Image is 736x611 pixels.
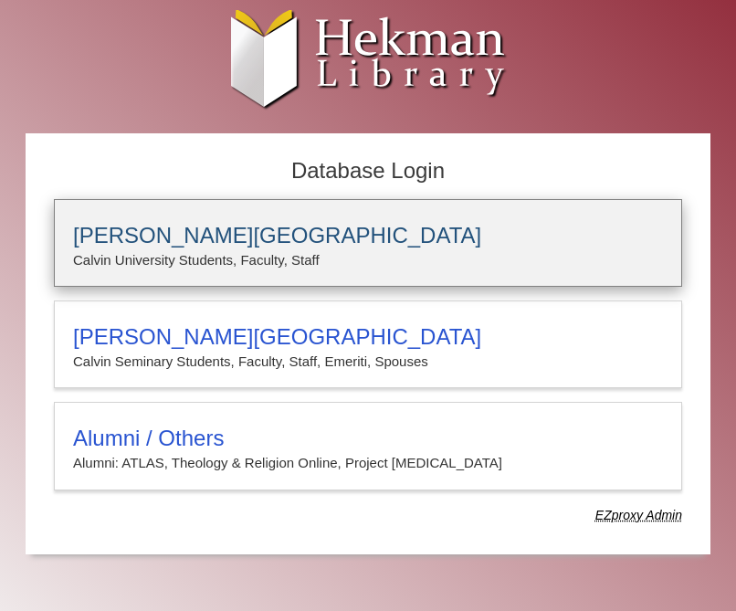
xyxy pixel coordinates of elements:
[73,426,663,451] h3: Alumni / Others
[73,451,663,475] p: Alumni: ATLAS, Theology & Religion Online, Project [MEDICAL_DATA]
[73,248,663,272] p: Calvin University Students, Faculty, Staff
[54,199,682,287] a: [PERSON_NAME][GEOGRAPHIC_DATA]Calvin University Students, Faculty, Staff
[595,508,682,522] dfn: Use Alumni login
[73,350,663,374] p: Calvin Seminary Students, Faculty, Staff, Emeriti, Spouses
[54,300,682,388] a: [PERSON_NAME][GEOGRAPHIC_DATA]Calvin Seminary Students, Faculty, Staff, Emeriti, Spouses
[73,426,663,475] summary: Alumni / OthersAlumni: ATLAS, Theology & Religion Online, Project [MEDICAL_DATA]
[45,153,691,190] h2: Database Login
[73,324,663,350] h3: [PERSON_NAME][GEOGRAPHIC_DATA]
[73,223,663,248] h3: [PERSON_NAME][GEOGRAPHIC_DATA]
